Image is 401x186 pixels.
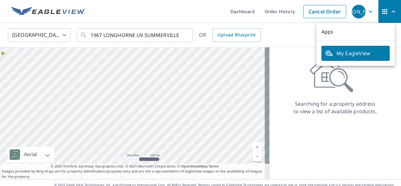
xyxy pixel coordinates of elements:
[209,164,219,168] a: Terms
[181,164,207,168] a: OpenStreetMap
[253,142,262,152] a: Current Level 5, Zoom In
[8,147,54,162] div: Aerial
[325,50,386,57] span: My EagleView
[303,5,346,18] a: Cancel Order
[199,28,261,42] div: OR
[321,46,390,61] a: My EagleView
[91,26,180,44] input: Search by address or latitude-longitude
[352,5,366,19] div: [PERSON_NAME]
[293,100,377,115] p: Searching for a property address to view a list of available products.
[253,152,262,161] a: Current Level 5, Zoom Out
[212,28,261,42] a: Upload Blueprint
[51,164,219,169] span: © 2025 TomTom, Earthstar Geographics SIO, © 2025 Microsoft Corporation, ©
[8,26,70,44] div: [GEOGRAPHIC_DATA]
[316,23,395,41] p: Apps
[22,147,39,162] div: Aerial
[217,31,256,39] span: Upload Blueprint
[11,7,85,16] img: EV Logo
